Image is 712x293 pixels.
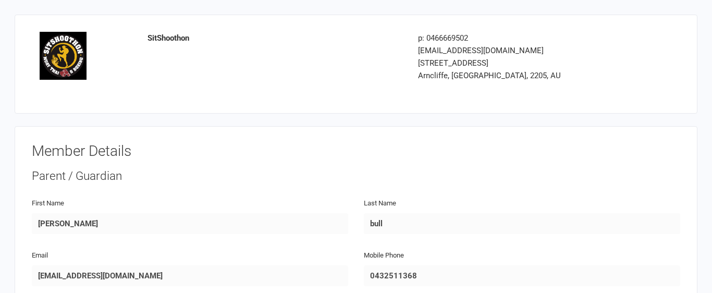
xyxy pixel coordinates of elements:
label: Email [32,250,48,261]
div: p: 0466669502 [418,32,619,44]
img: image1603696284.png [40,32,87,80]
div: [STREET_ADDRESS] [418,57,619,69]
label: Mobile Phone [364,250,404,261]
div: [EMAIL_ADDRESS][DOMAIN_NAME] [418,44,619,57]
h3: Member Details [32,143,680,160]
label: Last Name [364,198,396,209]
div: Parent / Guardian [32,168,680,185]
strong: SitShoothon [148,33,189,43]
div: Arncliffe, [GEOGRAPHIC_DATA], 2205, AU [418,69,619,82]
label: First Name [32,198,64,209]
